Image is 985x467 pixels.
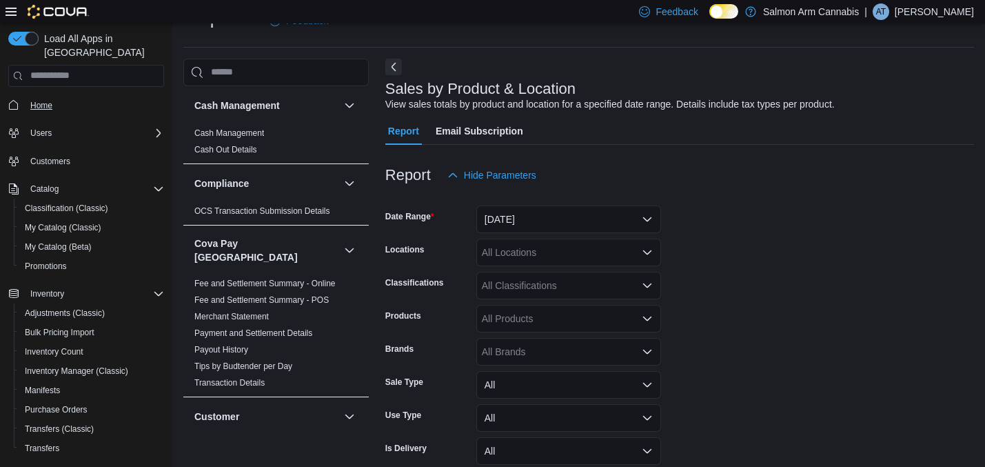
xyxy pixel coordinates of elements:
[194,144,257,155] span: Cash Out Details
[19,401,164,418] span: Purchase Orders
[194,410,338,424] button: Customer
[19,239,97,255] a: My Catalog (Beta)
[19,324,164,341] span: Bulk Pricing Import
[895,3,974,20] p: [PERSON_NAME]
[642,280,653,291] button: Open list of options
[25,152,164,170] span: Customers
[19,258,72,275] a: Promotions
[19,305,110,321] a: Adjustments (Classic)
[25,125,164,141] span: Users
[19,200,164,217] span: Classification (Classic)
[194,312,269,321] a: Merchant Statement
[194,237,338,264] button: Cova Pay [GEOGRAPHIC_DATA]
[709,4,738,19] input: Dark Mode
[763,3,859,20] p: Salmon Arm Cannabis
[385,167,431,183] h3: Report
[30,128,52,139] span: Users
[194,344,248,355] span: Payout History
[19,363,134,379] a: Inventory Manager (Classic)
[39,32,164,59] span: Load All Apps in [GEOGRAPHIC_DATA]
[19,363,164,379] span: Inventory Manager (Classic)
[194,177,249,190] h3: Compliance
[341,97,358,114] button: Cash Management
[194,128,264,139] span: Cash Management
[873,3,889,20] div: Amanda Toms
[14,237,170,257] button: My Catalog (Beta)
[642,247,653,258] button: Open list of options
[14,400,170,419] button: Purchase Orders
[385,81,576,97] h3: Sales by Product & Location
[876,3,886,20] span: AT
[25,385,60,396] span: Manifests
[194,345,248,355] a: Payout History
[385,244,425,255] label: Locations
[25,125,57,141] button: Users
[25,443,59,454] span: Transfers
[25,97,164,114] span: Home
[19,219,107,236] a: My Catalog (Classic)
[14,381,170,400] button: Manifests
[19,440,65,457] a: Transfers
[194,145,257,155] a: Cash Out Details
[194,99,280,112] h3: Cash Management
[476,371,661,399] button: All
[183,125,369,163] div: Cash Management
[30,100,52,111] span: Home
[341,242,358,259] button: Cova Pay [GEOGRAPHIC_DATA]
[656,5,698,19] span: Feedback
[19,324,100,341] a: Bulk Pricing Import
[194,328,312,339] span: Payment and Settlement Details
[385,344,414,355] label: Brands
[385,277,444,288] label: Classifications
[194,295,329,306] span: Fee and Settlement Summary - POS
[19,440,164,457] span: Transfers
[14,304,170,323] button: Adjustments (Classic)
[385,59,402,75] button: Next
[388,117,419,145] span: Report
[25,153,76,170] a: Customers
[30,183,59,195] span: Catalog
[19,344,89,360] a: Inventory Count
[464,168,536,182] span: Hide Parameters
[25,286,70,302] button: Inventory
[476,437,661,465] button: All
[25,97,58,114] a: Home
[183,203,369,225] div: Compliance
[25,327,94,338] span: Bulk Pricing Import
[194,377,265,388] span: Transaction Details
[194,99,338,112] button: Cash Management
[25,261,67,272] span: Promotions
[19,305,164,321] span: Adjustments (Classic)
[25,366,128,377] span: Inventory Manager (Classic)
[25,286,164,302] span: Inventory
[14,323,170,342] button: Bulk Pricing Import
[19,421,99,437] a: Transfers (Classic)
[385,443,427,454] label: Is Delivery
[194,361,292,372] span: Tips by Budtender per Day
[25,308,105,319] span: Adjustments (Classic)
[14,419,170,439] button: Transfers (Classic)
[194,279,336,288] a: Fee and Settlement Summary - Online
[14,439,170,458] button: Transfers
[30,288,64,299] span: Inventory
[194,378,265,388] a: Transaction Details
[194,295,329,305] a: Fee and Settlement Summary - POS
[436,117,523,145] span: Email Subscription
[476,404,661,432] button: All
[442,161,542,189] button: Hide Parameters
[25,222,101,233] span: My Catalog (Classic)
[385,97,835,112] div: View sales totals by product and location for a specified date range. Details include tax types p...
[25,424,94,435] span: Transfers (Classic)
[385,211,434,222] label: Date Range
[864,3,867,20] p: |
[194,128,264,138] a: Cash Management
[183,275,369,397] div: Cova Pay [GEOGRAPHIC_DATA]
[19,200,114,217] a: Classification (Classic)
[19,421,164,437] span: Transfers (Classic)
[14,199,170,218] button: Classification (Classic)
[19,258,164,275] span: Promotions
[25,404,88,415] span: Purchase Orders
[19,382,164,399] span: Manifests
[385,410,421,421] label: Use Type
